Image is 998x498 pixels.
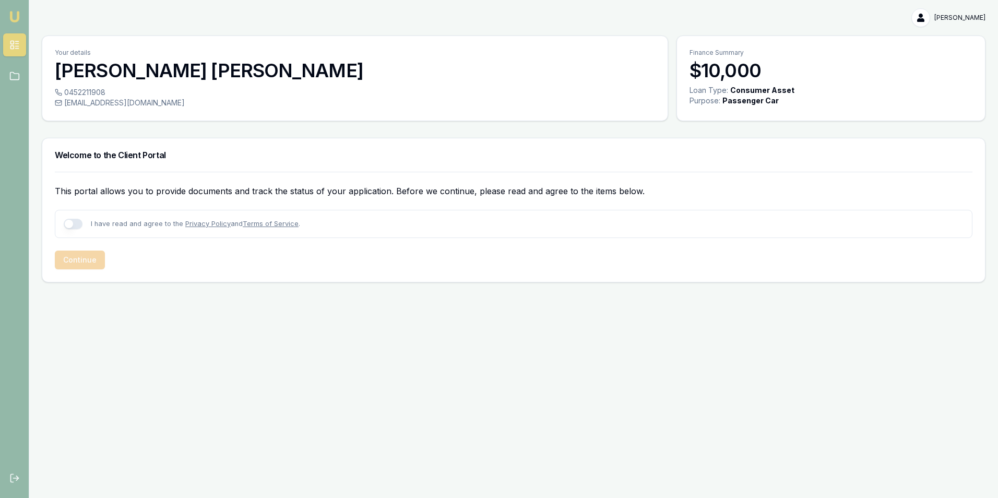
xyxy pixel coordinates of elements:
span: 0452211908 [64,87,105,98]
div: Passenger Car [722,96,779,106]
p: Finance Summary [690,49,972,57]
h3: [PERSON_NAME] [PERSON_NAME] [55,60,655,81]
h3: $10,000 [690,60,972,81]
span: [PERSON_NAME] [934,14,985,22]
a: Terms of Service [243,220,299,228]
a: Privacy Policy [185,220,231,228]
img: emu-icon-u.png [8,10,21,23]
p: This portal allows you to provide documents and track the status of your application. Before we c... [55,185,972,197]
div: Purpose: [690,96,720,106]
p: Your details [55,49,655,57]
span: [EMAIL_ADDRESS][DOMAIN_NAME] [64,98,185,108]
p: I have read and agree to the and . [91,219,300,229]
h3: Welcome to the Client Portal [55,151,972,159]
div: Consumer Asset [730,85,794,96]
div: Loan Type: [690,85,728,96]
